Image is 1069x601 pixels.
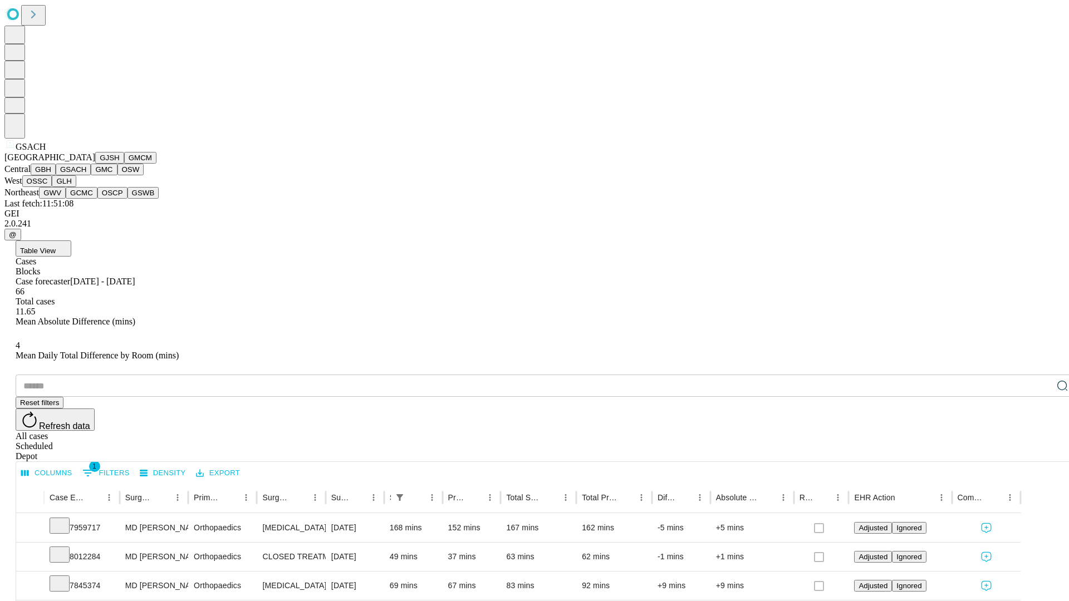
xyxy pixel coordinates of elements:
div: 92 mins [582,572,646,600]
button: GSWB [128,187,159,199]
button: Sort [292,490,307,505]
div: MD [PERSON_NAME] [PERSON_NAME] [125,572,183,600]
div: 7959717 [50,514,114,542]
button: Table View [16,240,71,257]
button: Sort [223,490,238,505]
button: Adjusted [854,551,892,563]
div: 168 mins [390,514,437,542]
div: 7845374 [50,572,114,600]
span: Table View [20,247,56,255]
div: +5 mins [716,514,788,542]
div: 1 active filter [392,490,408,505]
button: GMCM [124,152,156,164]
span: Case forecaster [16,277,70,286]
div: Surgery Name [262,493,290,502]
button: Sort [542,490,558,505]
div: [DATE] [331,514,379,542]
button: Sort [86,490,101,505]
button: Select columns [18,465,75,482]
button: Menu [776,490,791,505]
button: GSACH [56,164,91,175]
div: 8012284 [50,543,114,571]
span: Last fetch: 11:51:08 [4,199,73,208]
div: 2.0.241 [4,219,1065,229]
div: Difference [658,493,675,502]
div: Predicted In Room Duration [448,493,466,502]
button: OSW [117,164,144,175]
div: [MEDICAL_DATA] [MEDICAL_DATA] SKIN MUSCLE [MEDICAL_DATA] AND BONE [262,572,320,600]
button: GMC [91,164,117,175]
div: +9 mins [658,572,705,600]
div: [DATE] [331,572,379,600]
button: Menu [238,490,254,505]
button: Menu [830,490,846,505]
span: West [4,176,22,185]
div: Comments [958,493,985,502]
button: GWV [39,187,66,199]
div: Case Epic Id [50,493,85,502]
button: Refresh data [16,408,95,431]
span: Central [4,164,31,174]
button: Sort [760,490,776,505]
span: Adjusted [859,582,887,590]
span: [DATE] - [DATE] [70,277,135,286]
button: Menu [307,490,323,505]
button: OSCP [97,187,128,199]
div: Primary Service [194,493,222,502]
div: EHR Action [854,493,895,502]
div: CLOSED TREATMENT POST [MEDICAL_DATA] ANESTHESIA [262,543,320,571]
button: Sort [467,490,482,505]
span: 4 [16,341,20,350]
button: Sort [987,490,1002,505]
button: GLH [52,175,76,187]
div: Absolute Difference [716,493,759,502]
span: Mean Absolute Difference (mins) [16,317,135,326]
button: Expand [22,577,38,596]
span: 1 [89,461,100,472]
button: Sort [676,490,692,505]
div: 69 mins [390,572,437,600]
div: Total Predicted Duration [582,493,617,502]
button: Ignored [892,522,926,534]
button: Menu [101,490,117,505]
div: 162 mins [582,514,646,542]
span: GSACH [16,142,46,151]
span: Refresh data [39,421,90,431]
button: GJSH [95,152,124,164]
span: 66 [16,287,24,296]
button: Menu [482,490,498,505]
button: Menu [558,490,573,505]
button: Expand [22,548,38,567]
button: Ignored [892,551,926,563]
button: Menu [934,490,949,505]
span: Adjusted [859,524,887,532]
button: Show filters [80,464,133,482]
button: Menu [424,490,440,505]
span: Northeast [4,188,39,197]
button: Show filters [392,490,408,505]
button: Sort [896,490,912,505]
div: Orthopaedics [194,543,251,571]
span: Ignored [896,524,921,532]
div: 49 mins [390,543,437,571]
span: Adjusted [859,553,887,561]
button: Sort [350,490,366,505]
span: Mean Daily Total Difference by Room (mins) [16,351,179,360]
button: Sort [815,490,830,505]
div: MD [PERSON_NAME] [PERSON_NAME] [125,514,183,542]
span: 11.65 [16,307,35,316]
button: Menu [692,490,708,505]
div: 37 mins [448,543,496,571]
button: Menu [1002,490,1018,505]
button: Adjusted [854,522,892,534]
span: Ignored [896,582,921,590]
div: GEI [4,209,1065,219]
button: Expand [22,519,38,538]
div: +9 mins [716,572,788,600]
button: Export [193,465,243,482]
button: Density [137,465,189,482]
button: GCMC [66,187,97,199]
span: @ [9,230,17,239]
button: Menu [170,490,185,505]
button: OSSC [22,175,52,187]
